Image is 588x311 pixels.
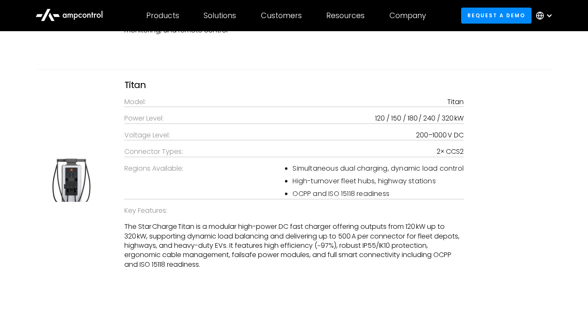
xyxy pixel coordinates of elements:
div: Company [389,11,426,20]
div: Connector Types: [124,147,183,156]
div: Resources [326,11,365,20]
p: The Star Charge Titan is a modular high-power DC fast charger offering outputs from 120 kW up to ... [124,222,464,269]
div: Key Features: [124,206,464,215]
a: Request a demo [461,8,532,23]
div: Solutions [204,11,236,20]
div: 120 / 150 / 180 / 240 / 320 kW [375,114,464,123]
div: Customers [261,11,302,20]
div: Products [146,11,179,20]
div: Titan [447,97,464,107]
img: Titan [35,154,107,202]
div: Power Level: [124,114,164,123]
div: Voltage Level: [124,131,170,140]
div: Regions Available: [124,164,183,199]
h3: Titan [124,80,464,91]
li: High-turnover fleet hubs, highway stations [293,177,464,186]
li: OCPP and ISO 15118 readiness [293,189,464,198]
div: 2× CCS2 [437,147,464,156]
div: Model: [124,97,146,107]
div: 200–1000 V DC [416,131,464,140]
li: Simultaneous dual charging, dynamic load control [293,164,464,173]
